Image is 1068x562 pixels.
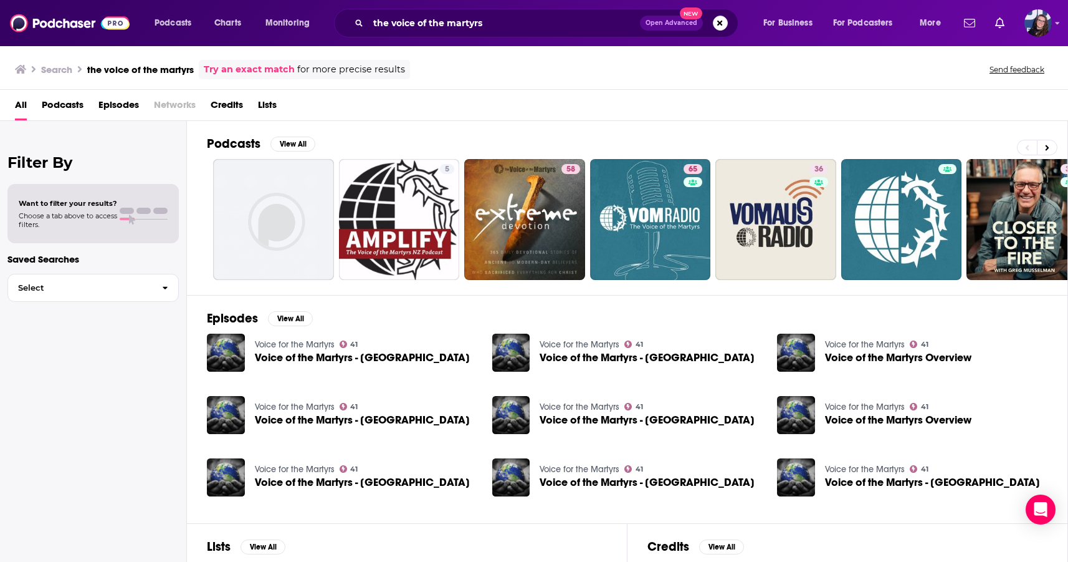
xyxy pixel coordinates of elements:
span: Voice of the Martyrs - [GEOGRAPHIC_DATA] [825,477,1040,488]
a: 5 [339,159,460,280]
button: View All [699,540,744,555]
button: open menu [911,13,956,33]
button: open menu [146,13,207,33]
h2: Filter By [7,153,179,172]
p: Saved Searches [7,253,179,265]
a: Voice of the Martyrs - Iran [255,477,470,488]
h3: Search [41,64,72,75]
span: 41 [636,404,643,410]
span: 41 [350,342,358,347]
a: Voice of the Martyrs - Eritrea [540,352,755,363]
a: ListsView All [207,539,285,555]
span: Voice of the Martyrs Overview [825,352,971,363]
span: Choose a tab above to access filters. [19,211,117,229]
span: New [680,7,702,19]
button: Send feedback [986,64,1048,75]
img: Voice of the Martyrs Overview [777,396,815,434]
a: CreditsView All [647,539,744,555]
span: Podcasts [155,14,191,32]
button: open menu [825,13,911,33]
span: for more precise results [297,62,405,77]
button: View All [270,137,315,152]
span: 41 [921,404,928,410]
span: 5 [445,163,449,176]
h2: Podcasts [207,136,260,152]
a: 41 [624,465,643,473]
a: Podcasts [42,95,83,120]
span: Lists [258,95,277,120]
span: Want to filter your results? [19,199,117,208]
a: Voice for the Martyrs [540,464,619,475]
a: Voice of the Martyrs - Sudan [540,477,755,488]
a: 41 [340,403,358,410]
a: 41 [340,341,358,348]
h2: Episodes [207,311,258,326]
span: 41 [636,342,643,347]
span: Networks [154,95,196,120]
a: Voice for the Martyrs [825,464,905,475]
span: Open Advanced [646,20,697,26]
input: Search podcasts, credits, & more... [368,13,640,33]
a: 65 [684,164,702,174]
a: Voice for the Martyrs [255,402,335,412]
span: Voice of the Martyrs - [GEOGRAPHIC_DATA] [540,415,755,425]
span: Monitoring [265,14,310,32]
button: Open AdvancedNew [640,16,703,31]
span: 41 [350,404,358,410]
a: 41 [624,341,643,348]
span: 41 [921,342,928,347]
img: Voice of the Martyrs - Eritrea [492,396,530,434]
span: For Podcasters [833,14,893,32]
a: All [15,95,27,120]
span: For Business [763,14,813,32]
button: Select [7,274,179,302]
a: 36 [809,164,828,174]
a: 5 [440,164,454,174]
a: Voice of the Martyrs Overview [777,334,815,372]
a: Voice of the Martyrs - India [825,477,1040,488]
span: Episodes [98,95,139,120]
img: Voice of the Martyrs - India [207,334,245,372]
span: More [920,14,941,32]
a: Voice of the Martyrs Overview [825,415,971,425]
a: Voice for the Martyrs [540,402,619,412]
a: 41 [910,403,928,410]
a: Credits [211,95,243,120]
h2: Lists [207,539,231,555]
a: Voice for the Martyrs [825,339,905,350]
img: Voice of the Martyrs - India [777,458,815,497]
a: 36 [715,159,836,280]
a: 65 [590,159,711,280]
a: Voice for the Martyrs [255,339,335,350]
button: View All [268,311,313,326]
a: PodcastsView All [207,136,315,152]
a: Voice of the Martyrs - Eritrea [540,415,755,425]
img: Voice of the Martyrs - Sudan [492,458,530,497]
a: 41 [910,341,928,348]
span: Voice of the Martyrs - [GEOGRAPHIC_DATA] [540,352,755,363]
span: 65 [689,163,697,176]
h2: Credits [647,539,689,555]
span: 41 [636,467,643,472]
div: Search podcasts, credits, & more... [346,9,750,37]
a: Voice for the Martyrs [255,464,335,475]
a: Show notifications dropdown [990,12,1009,34]
a: EpisodesView All [207,311,313,326]
span: Select [8,284,152,292]
div: Open Intercom Messenger [1026,495,1056,525]
a: 41 [340,465,358,473]
a: Voice for the Martyrs [825,402,905,412]
img: User Profile [1024,9,1052,37]
span: 58 [566,163,575,176]
a: Voice of the Martyrs - Eritrea [492,334,530,372]
a: 41 [624,403,643,410]
span: Voice of the Martyrs - [GEOGRAPHIC_DATA] [255,415,470,425]
a: 58 [464,159,585,280]
a: Voice of the Martyrs - Iran [207,458,245,497]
